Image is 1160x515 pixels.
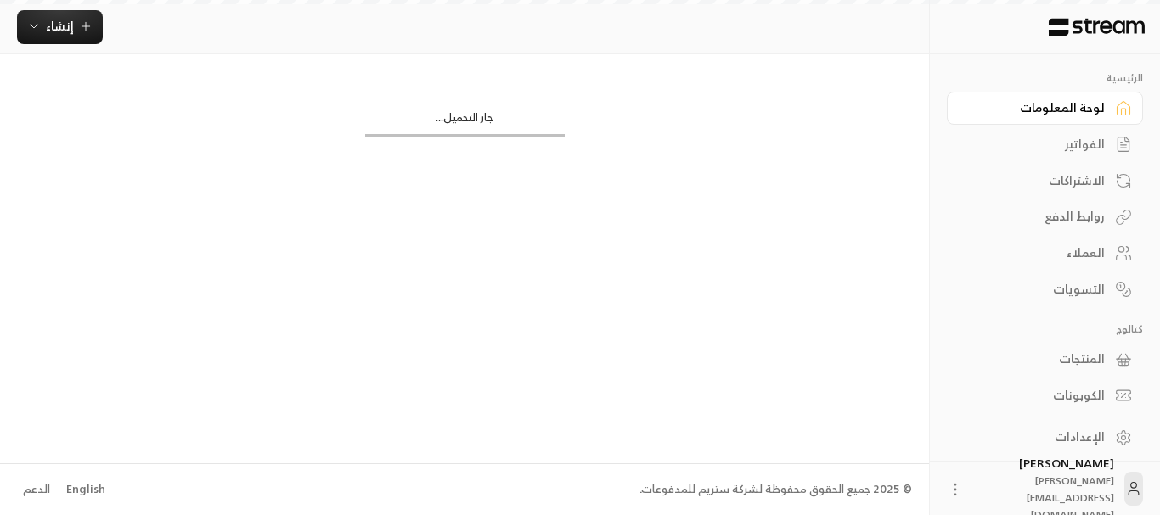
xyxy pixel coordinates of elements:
a: الدعم [17,474,55,505]
a: الكوبونات [947,379,1143,412]
button: إنشاء [17,10,103,44]
div: © 2025 جميع الحقوق محفوظة لشركة ستريم للمدفوعات. [639,481,912,498]
a: الإعدادات [947,421,1143,454]
p: كتالوج [947,322,1143,336]
a: التسويات [947,272,1143,305]
div: الكوبونات [968,387,1105,404]
div: لوحة المعلومات [968,99,1105,116]
div: العملاء [968,244,1105,261]
div: روابط الدفع [968,208,1105,225]
div: الإعدادات [968,428,1105,445]
div: English [66,481,105,498]
div: التسويات [968,281,1105,298]
a: الاشتراكات [947,164,1143,197]
div: الاشتراكات [968,172,1105,189]
div: جار التحميل... [365,109,565,134]
a: الفواتير [947,128,1143,161]
a: لوحة المعلومات [947,92,1143,125]
span: إنشاء [46,15,74,36]
div: الفواتير [968,136,1105,153]
a: المنتجات [947,343,1143,376]
div: المنتجات [968,350,1105,367]
a: روابط الدفع [947,200,1143,233]
p: الرئيسية [947,71,1143,85]
img: Logo [1047,18,1146,36]
a: العملاء [947,237,1143,270]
